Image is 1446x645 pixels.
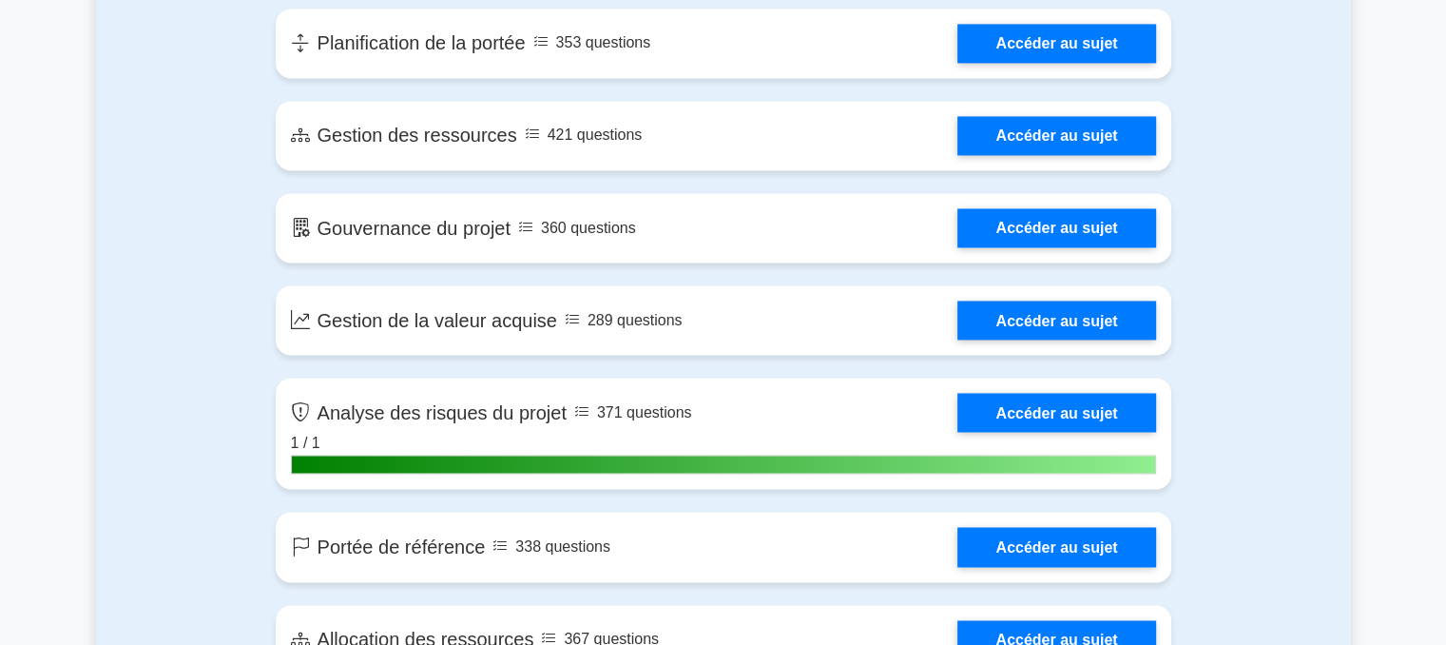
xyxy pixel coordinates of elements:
a: Accéder au sujet [957,208,1155,247]
a: Accéder au sujet [957,24,1155,63]
a: Accéder au sujet [957,301,1155,340]
a: Accéder au sujet [957,116,1155,155]
a: Accéder au sujet [957,393,1155,432]
a: Accéder au sujet [957,527,1155,566]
